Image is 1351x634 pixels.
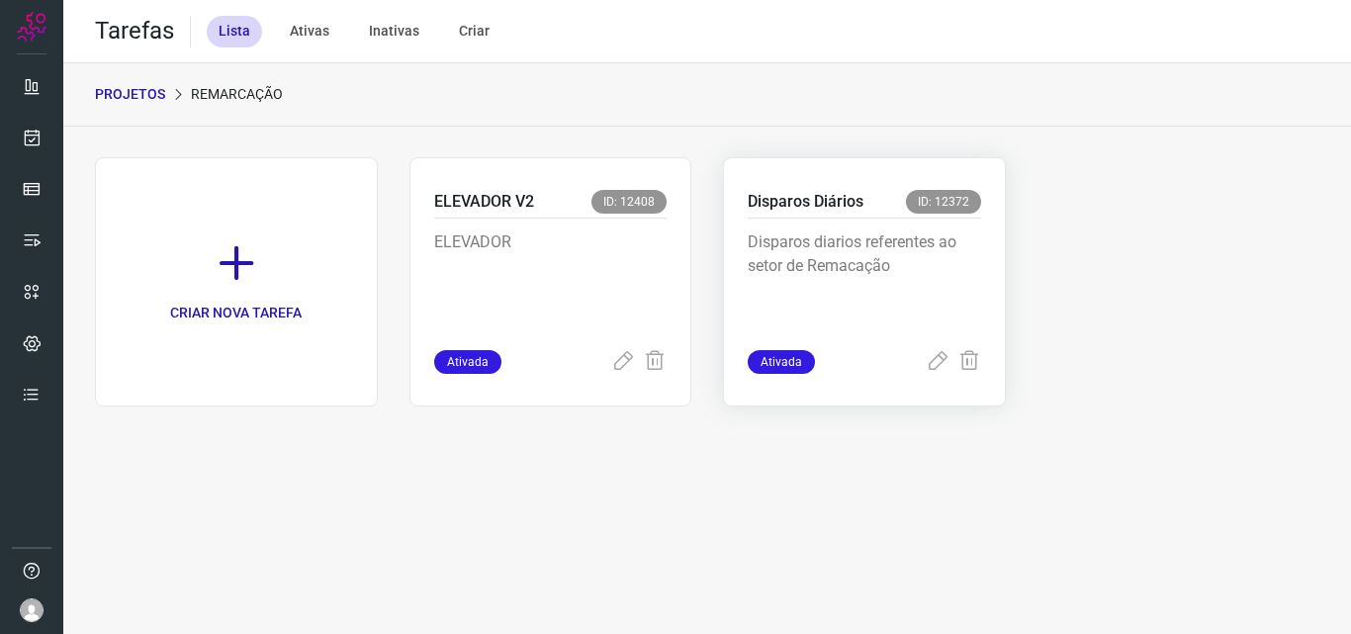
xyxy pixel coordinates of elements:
[95,17,174,45] h2: Tarefas
[207,16,262,47] div: Lista
[95,84,165,105] p: PROJETOS
[434,230,668,329] p: ELEVADOR
[434,190,534,214] p: ELEVADOR V2
[20,598,44,622] img: avatar-user-boy.jpg
[278,16,341,47] div: Ativas
[95,157,378,407] a: CRIAR NOVA TAREFA
[748,190,863,214] p: Disparos Diários
[447,16,501,47] div: Criar
[191,84,283,105] p: Remarcação
[906,190,981,214] span: ID: 12372
[357,16,431,47] div: Inativas
[17,12,46,42] img: Logo
[434,350,501,374] span: Ativada
[748,230,981,329] p: Disparos diarios referentes ao setor de Remacação
[748,350,815,374] span: Ativada
[591,190,667,214] span: ID: 12408
[170,303,302,323] p: CRIAR NOVA TAREFA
